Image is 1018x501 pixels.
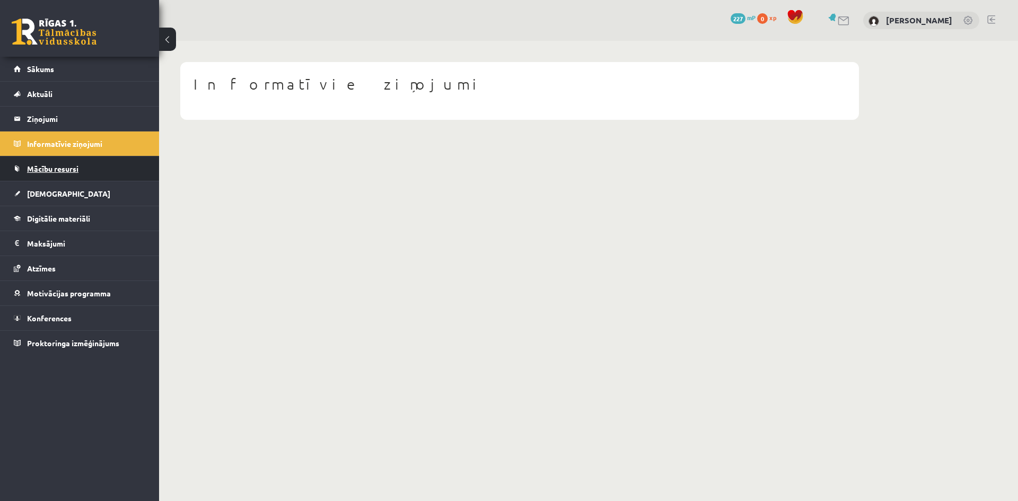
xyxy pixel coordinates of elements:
[14,331,146,355] a: Proktoringa izmēģinājums
[14,231,146,256] a: Maksājumi
[14,156,146,181] a: Mācību resursi
[14,281,146,305] a: Motivācijas programma
[27,64,54,74] span: Sākums
[27,107,146,131] legend: Ziņojumi
[27,231,146,256] legend: Maksājumi
[27,214,90,223] span: Digitālie materiāli
[27,164,78,173] span: Mācību resursi
[14,306,146,330] a: Konferences
[14,131,146,156] a: Informatīvie ziņojumi
[14,107,146,131] a: Ziņojumi
[14,181,146,206] a: [DEMOGRAPHIC_DATA]
[194,75,846,93] h1: Informatīvie ziņojumi
[14,57,146,81] a: Sākums
[27,189,110,198] span: [DEMOGRAPHIC_DATA]
[868,16,879,27] img: Aleks Netlavs
[14,256,146,280] a: Atzīmes
[27,338,119,348] span: Proktoringa izmēģinājums
[14,206,146,231] a: Digitālie materiāli
[27,313,72,323] span: Konferences
[731,13,756,22] a: 227 mP
[757,13,782,22] a: 0 xp
[27,131,146,156] legend: Informatīvie ziņojumi
[27,89,52,99] span: Aktuāli
[27,288,111,298] span: Motivācijas programma
[12,19,96,45] a: Rīgas 1. Tālmācības vidusskola
[14,82,146,106] a: Aktuāli
[731,13,745,24] span: 227
[769,13,776,22] span: xp
[747,13,756,22] span: mP
[757,13,768,24] span: 0
[886,15,952,25] a: [PERSON_NAME]
[27,263,56,273] span: Atzīmes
